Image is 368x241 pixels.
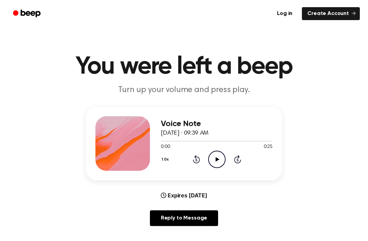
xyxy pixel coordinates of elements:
p: Turn up your volume and press play. [53,85,315,96]
a: Log in [272,7,298,20]
h1: You were left a beep [10,55,358,79]
span: 0:25 [264,144,273,151]
div: Expires [DATE] [161,191,207,199]
a: Beep [8,7,47,20]
button: 1.0x [161,154,171,165]
span: 0:00 [161,144,170,151]
span: [DATE] · 09:39 AM [161,130,209,136]
h3: Voice Note [161,119,273,129]
a: Reply to Message [150,210,218,226]
a: Create Account [302,7,360,20]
